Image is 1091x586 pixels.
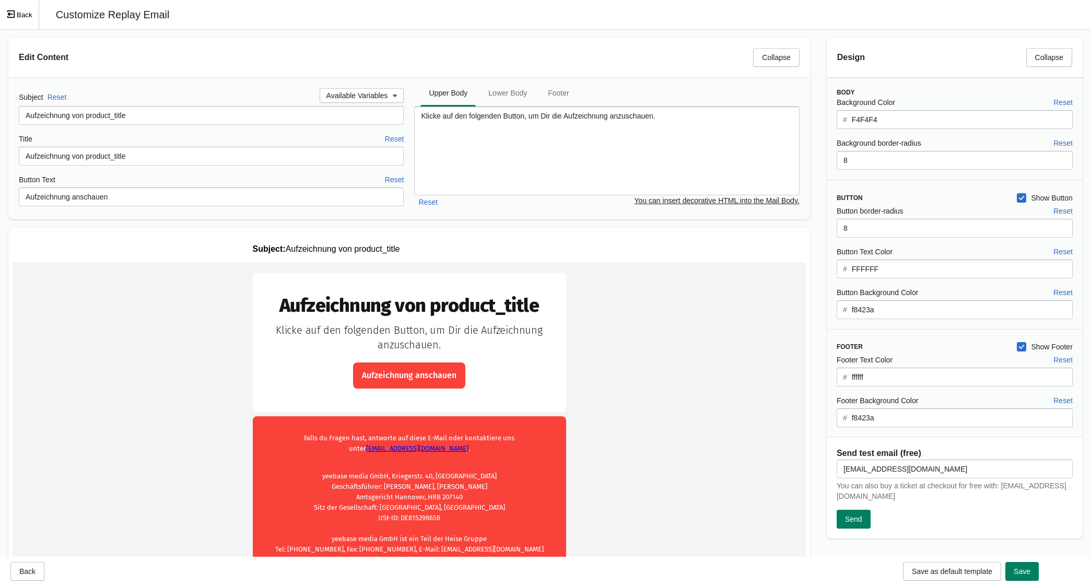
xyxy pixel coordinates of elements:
div: # [843,263,847,275]
span: Back [19,567,36,576]
button: Reset [381,130,408,148]
span: Collapse [762,53,790,62]
label: Button Text Color [837,247,893,257]
span: Send [845,515,862,523]
button: Collapse [753,48,799,67]
div: You can also buy a ticket at checkout for free with: [EMAIL_ADDRESS][DOMAIN_NAME] [837,480,1073,501]
button: Available Variables [320,88,404,103]
button: Reset [1049,93,1077,112]
span: Reset [1053,139,1073,147]
h3: Body [837,88,1073,97]
button: Reset [1049,350,1077,369]
button: Save as default template [903,562,1001,581]
button: Reset [43,88,71,107]
button: Reset [381,170,408,189]
span: Show Footer [1031,342,1072,352]
span: Reset [1053,288,1073,297]
span: Lower Body [480,84,535,102]
span: Reset [1053,248,1073,256]
h2: Design [837,51,1018,64]
span: Reset [1053,207,1073,215]
button: Reset [1049,202,1077,220]
span: Footer [539,84,577,102]
label: Subject [19,92,43,102]
label: Footer Text Color [837,355,893,365]
a: [EMAIL_ADDRESS][DOMAIN_NAME] [354,182,456,190]
div: Falls du Fragen hast, antworte auf diese E-Mail oder kontaktiere uns unter . [261,171,533,292]
label: Button Background Color [837,287,918,298]
span: Save [1014,567,1030,576]
label: Background Color [837,97,895,108]
span: Reset [1053,356,1073,364]
p: yeebase media GmbH, Kriegerstr. 40, [GEOGRAPHIC_DATA] Geschäftsführer: [PERSON_NAME], [PERSON_NAM... [261,198,533,292]
button: Reset [1049,283,1077,302]
button: Reset [1049,391,1077,410]
button: Send [837,510,871,529]
strong: Subject: [244,8,277,17]
button: Collapse [1026,48,1072,67]
span: Reset [385,135,404,143]
textarea: Klicke auf den folgenden Button, um Dir die Aufzeichnung anzuschauen. [414,107,799,195]
span: Reset [418,198,438,206]
a: Aufzeichnung anschauen [349,107,444,120]
p: Aufzeichnung von product_title [244,8,558,18]
label: Footer Background Color [837,395,918,406]
span: Reset [1053,396,1073,405]
label: Background border-radius [837,138,921,148]
p: You can insert decorative HTML into the Mail Body. [635,195,800,206]
span: Available Variables [326,91,388,100]
span: Reset [385,175,404,184]
button: Save [1005,562,1039,581]
button: Reset [414,193,442,212]
h2: Send test email (free) [837,447,1073,460]
span: Collapse [1035,53,1063,62]
p: Customize Replay Email [56,7,1083,22]
span: Upper Body [420,84,476,102]
span: Save as default template [912,567,992,576]
td: Aufzeichnung von product_title [261,31,533,55]
button: Reset [1049,242,1077,261]
h3: Button [837,194,1008,202]
div: # [843,303,847,316]
td: Klicke auf den folgenden Button, um Dir die Aufzeichnung anzuschauen. [261,61,533,90]
label: Title [19,134,32,144]
span: Show Button [1031,193,1072,203]
label: Button border-radius [837,206,904,216]
button: Reset [1049,134,1077,153]
h3: Footer [837,343,1008,351]
span: Reset [48,93,67,101]
input: test@email.com [837,460,1073,478]
button: Back [10,562,44,581]
div: # [843,412,847,424]
span: Reset [1053,98,1073,107]
div: # [843,113,847,126]
h2: Edit Content [19,51,745,64]
label: Button Text [19,174,55,185]
div: # [843,371,847,383]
